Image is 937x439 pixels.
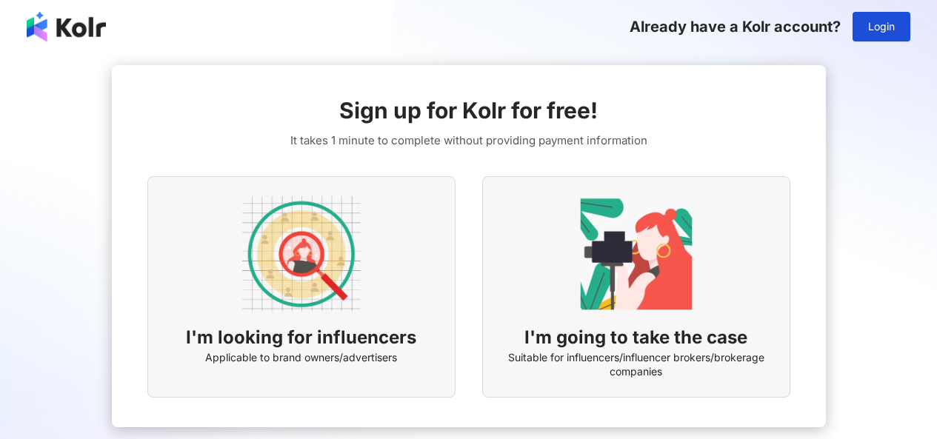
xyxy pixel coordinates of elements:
[27,12,106,41] img: logo
[339,95,598,126] span: Sign up for Kolr for free!
[577,195,696,313] img: KOL identity option
[524,325,747,350] span: I'm going to take the case
[205,350,397,365] span: Applicable to brand owners/advertisers
[853,12,910,41] button: Login
[186,325,416,350] span: I'm looking for influencers
[630,18,841,36] span: Already have a Kolr account?
[290,132,647,150] span: It takes 1 minute to complete without providing payment information
[868,21,895,33] span: Login
[242,195,361,313] img: AD identity option
[501,350,772,379] span: Suitable for influencers/influencer brokers/brokerage companies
